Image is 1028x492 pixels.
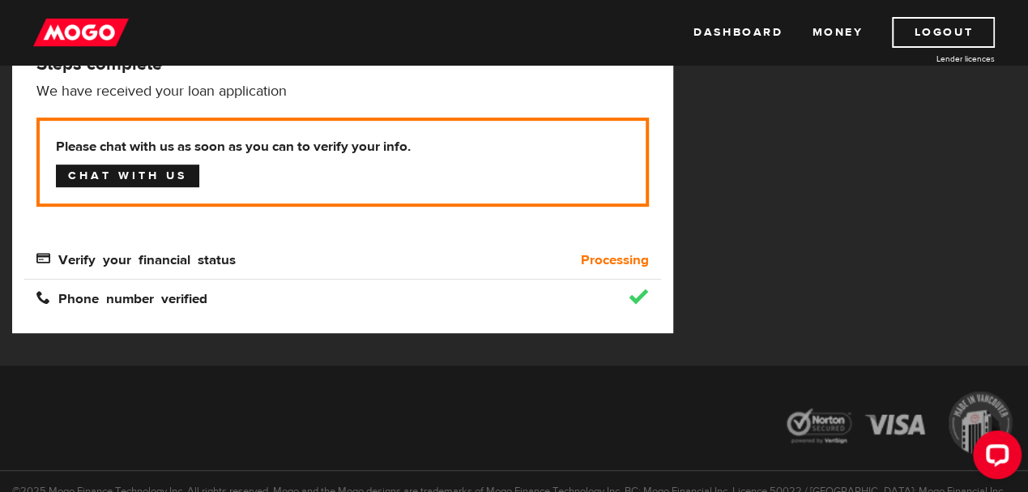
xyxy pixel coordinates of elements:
[960,424,1028,492] iframe: LiveChat chat widget
[812,17,863,48] a: Money
[56,165,199,187] a: Chat with us
[56,137,629,156] b: Please chat with us as soon as you can to verify your info.
[36,251,236,265] span: Verify your financial status
[892,17,995,48] a: Logout
[873,53,995,65] a: Lender licences
[36,82,649,101] p: We have received your loan application
[693,17,783,48] a: Dashboard
[581,250,649,270] b: Processing
[33,17,129,48] img: mogo_logo-11ee424be714fa7cbb0f0f49df9e16ec.png
[36,290,207,304] span: Phone number verified
[771,379,1028,470] img: legal-icons-92a2ffecb4d32d839781d1b4e4802d7b.png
